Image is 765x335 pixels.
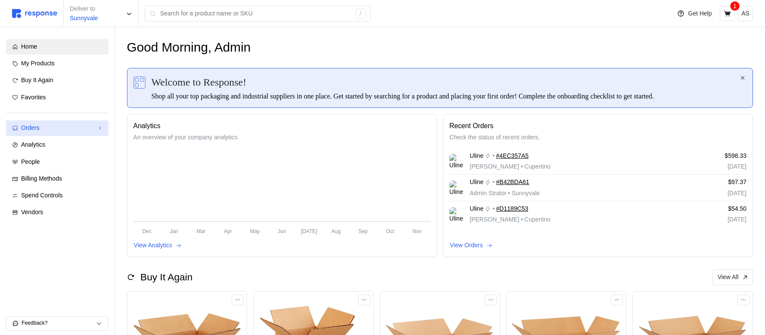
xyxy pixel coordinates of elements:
[470,215,551,224] p: [PERSON_NAME] Cupertino
[250,228,260,234] tspan: May
[21,158,40,165] span: People
[21,43,37,50] span: Home
[492,178,495,187] p: •
[470,178,483,187] span: Uline
[450,241,483,250] p: View Orders
[677,204,746,214] p: $54.50
[300,228,317,234] tspan: [DATE]
[133,77,146,89] img: svg%3e
[170,228,178,234] tspan: Jan
[6,39,108,55] a: Home
[133,120,431,131] p: Analytics
[133,240,182,251] button: View Analytics
[21,94,46,101] span: Favorites
[12,9,57,18] img: svg%3e
[21,123,93,133] div: Orders
[22,320,96,327] p: Feedback?
[412,228,421,234] tspan: Nov
[6,137,108,153] a: Analytics
[496,151,529,161] a: #4EC357A5
[470,151,483,161] span: Uline
[152,91,739,101] div: Shop all your top packaging and industrial suppliers in one place. Get started by searching for a...
[6,73,108,88] a: Buy It Again
[492,204,495,214] p: •
[152,74,247,90] span: Welcome to Response!
[492,151,495,161] p: •
[21,141,45,148] span: Analytics
[142,228,151,234] tspan: Dec
[134,241,172,250] p: View Analytics
[21,175,62,182] span: Billing Methods
[677,215,746,224] p: [DATE]
[6,56,108,71] a: My Products
[449,154,464,168] img: Uline
[331,228,340,234] tspan: Aug
[127,39,251,56] h1: Good Morning, Admin
[449,207,464,221] img: Uline
[470,204,483,214] span: Uline
[6,120,108,136] a: Orders
[6,188,108,203] a: Spend Controls
[386,228,394,234] tspan: Oct
[677,189,746,198] p: [DATE]
[133,133,431,142] p: An overview of your company analytics.
[358,228,368,234] tspan: Sep
[224,228,232,234] tspan: Apr
[496,204,528,214] a: #D1189C53
[688,9,712,18] p: Get Help
[6,154,108,170] a: People
[6,205,108,220] a: Vendors
[519,216,524,223] span: •
[21,77,53,83] span: Buy It Again
[356,9,366,19] div: /
[21,209,43,215] span: Vendors
[196,228,205,234] tspan: Mar
[449,120,746,131] p: Recent Orders
[672,6,717,22] button: Get Help
[733,1,737,11] p: 1
[6,90,108,105] a: Favorites
[70,4,98,14] p: Deliver to
[470,189,540,198] p: Admin Strator Sunnyvale
[70,14,98,23] p: Sunnyvale
[140,270,192,284] h2: Buy It Again
[718,273,739,282] p: View All
[519,163,524,170] span: •
[21,60,55,67] span: My Products
[741,9,750,18] p: AS
[21,192,63,199] span: Spend Controls
[278,228,286,234] tspan: Jun
[677,178,746,187] p: $97.37
[6,171,108,187] a: Billing Methods
[449,240,493,251] button: View Orders
[677,151,746,161] p: $598.33
[449,133,746,142] p: Check the status of recent orders.
[160,6,351,22] input: Search for a product name or SKU
[507,190,512,197] span: •
[496,178,529,187] a: #B42BDA61
[6,317,108,330] button: Feedback?
[712,269,753,286] button: View All
[677,162,746,172] p: [DATE]
[738,6,753,21] button: AS
[470,162,551,172] p: [PERSON_NAME] Cupertino
[449,181,464,195] img: Uline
